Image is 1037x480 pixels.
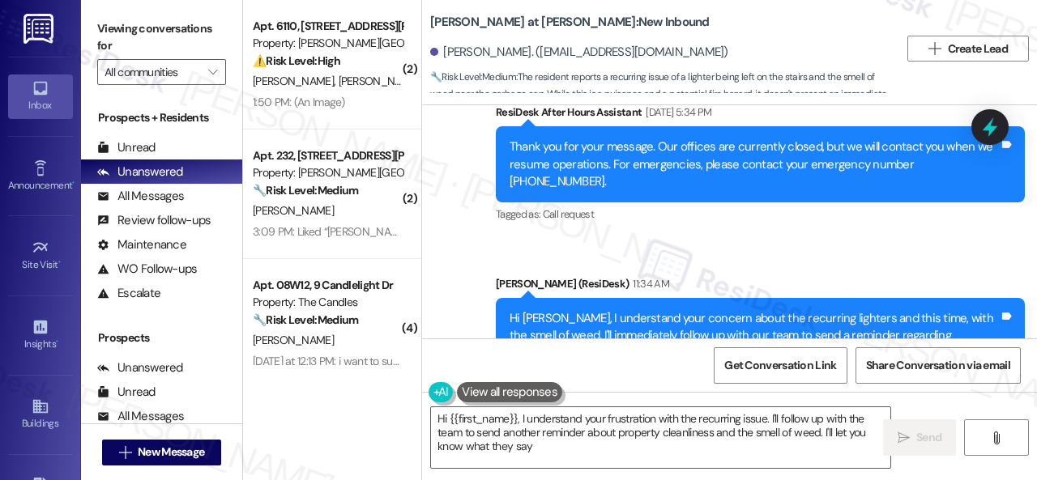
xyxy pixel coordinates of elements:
span: New Message [138,444,204,461]
div: 1:50 PM: (An Image) [253,95,345,109]
div: Tagged as: [496,202,1025,226]
span: Call request [543,207,594,221]
div: Hi [PERSON_NAME], I understand your concern about the recurring lighters and this time, with the ... [510,310,999,380]
span: [PERSON_NAME] [253,333,334,347]
div: Thank you for your message. Our offices are currently closed, but we will contact you when we res... [510,138,999,190]
div: [PERSON_NAME]. ([EMAIL_ADDRESS][DOMAIN_NAME]) [430,44,728,61]
div: Unread [97,384,156,401]
i:  [119,446,131,459]
strong: 🔧 Risk Level: Medium [430,70,516,83]
a: Site Visit • [8,234,73,278]
div: ResiDesk After Hours Assistant [496,104,1025,126]
div: Apt. 08W12, 9 Candlelight Dr [253,277,403,294]
div: Unread [97,139,156,156]
div: Unanswered [97,359,183,376]
div: Prospects + Residents [81,109,242,126]
button: New Message [102,440,222,465]
i:  [898,431,910,444]
div: All Messages [97,408,184,425]
button: Send [883,419,956,456]
label: Viewing conversations for [97,16,226,59]
i:  [928,42,941,55]
span: • [72,177,75,189]
div: [DATE] 5:34 PM [642,104,711,121]
div: All Messages [97,188,184,205]
div: [DATE] at 12:13 PM: i want to submit a work order [253,354,476,368]
input: All communities [105,59,200,85]
div: Prospects [81,329,242,346]
div: 11:34 AM [629,275,669,292]
span: Create Lead [948,40,1008,57]
i:  [990,431,1002,444]
a: Inbox [8,74,73,118]
strong: ⚠️ Risk Level: High [253,53,340,68]
i:  [208,66,217,79]
div: [PERSON_NAME] (ResiDesk) [496,275,1025,298]
div: Property: The Candles [253,294,403,311]
div: Property: [PERSON_NAME][GEOGRAPHIC_DATA] [253,35,403,52]
textarea: Hi {{first_name}}, I understand your frustration with the recurring issue. I'll follow up with th... [431,407,890,468]
div: Escalate [97,285,160,302]
span: [PERSON_NAME] [253,203,334,218]
span: Send [916,429,941,446]
strong: 🔧 Risk Level: Medium [253,312,358,327]
span: Share Conversation via email [866,357,1010,374]
span: • [58,257,61,268]
div: Maintenance [97,236,186,253]
div: Apt. 232, [STREET_ADDRESS][PERSON_NAME] [253,147,403,164]
img: ResiDesk Logo [23,14,57,44]
span: : The resident reports a recurring issue of a lighter being left on the stairs and the smell of w... [430,69,899,138]
span: [PERSON_NAME] [339,74,420,88]
div: Property: [PERSON_NAME][GEOGRAPHIC_DATA] [253,164,403,181]
button: Get Conversation Link [714,347,847,384]
span: Get Conversation Link [724,357,836,374]
strong: 🔧 Risk Level: Medium [253,183,358,198]
a: Insights • [8,313,73,357]
div: Apt. 6110, [STREET_ADDRESS][PERSON_NAME] [253,18,403,35]
span: [PERSON_NAME] [253,74,339,88]
button: Create Lead [907,36,1029,62]
div: Unanswered [97,164,183,181]
span: • [56,336,58,347]
b: [PERSON_NAME] at [PERSON_NAME]: New Inbound [430,14,710,31]
button: Share Conversation via email [856,347,1021,384]
div: WO Follow-ups [97,261,197,278]
div: Review follow-ups [97,212,211,229]
a: Buildings [8,393,73,436]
